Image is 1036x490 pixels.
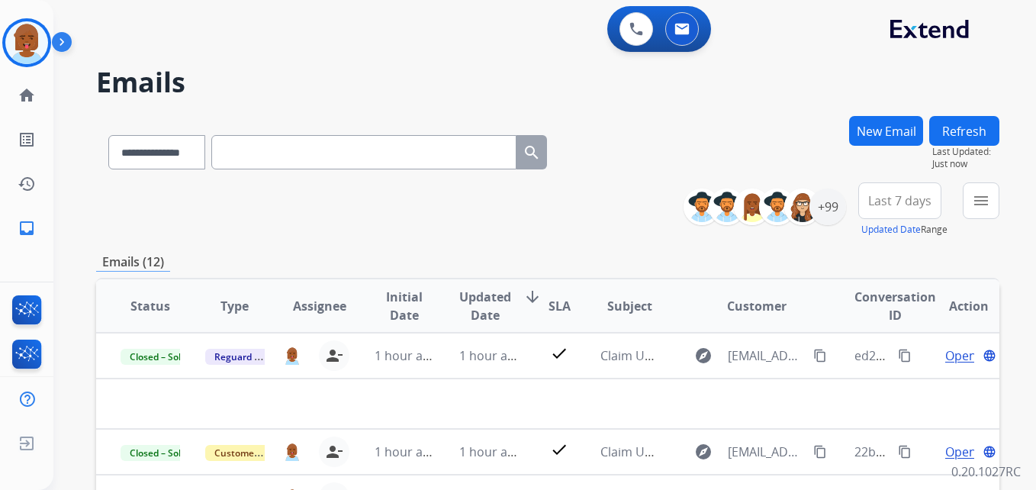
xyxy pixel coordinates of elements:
[549,297,571,315] span: SLA
[607,297,652,315] span: Subject
[96,67,999,98] h2: Emails
[205,445,304,461] span: Customer Support
[861,223,948,236] span: Range
[809,189,846,225] div: +99
[600,347,678,364] span: Claim Update
[945,347,976,365] span: Open
[932,146,999,158] span: Last Updated:
[523,288,542,306] mat-icon: arrow_downward
[459,288,511,324] span: Updated Date
[929,116,999,146] button: Refresh
[205,349,275,365] span: Reguard CS
[858,182,941,219] button: Last 7 days
[898,349,912,363] mat-icon: content_copy
[523,143,541,162] mat-icon: search
[854,288,936,324] span: Conversation ID
[813,349,827,363] mat-icon: content_copy
[18,175,36,193] mat-icon: history
[932,158,999,170] span: Just now
[459,347,522,364] span: 1 hour ago
[18,131,36,149] mat-icon: list_alt
[550,344,568,363] mat-icon: check
[898,445,912,459] mat-icon: content_copy
[293,297,346,315] span: Assignee
[18,219,36,237] mat-icon: inbox
[728,347,805,365] span: [EMAIL_ADDRESS][DOMAIN_NAME]
[375,347,437,364] span: 1 hour ago
[325,443,343,461] mat-icon: person_remove
[375,288,434,324] span: Initial Date
[130,297,170,315] span: Status
[868,198,931,204] span: Last 7 days
[375,443,437,460] span: 1 hour ago
[284,443,301,460] img: agent-avatar
[945,443,976,461] span: Open
[121,445,205,461] span: Closed – Solved
[325,347,343,365] mat-icon: person_remove
[813,445,827,459] mat-icon: content_copy
[220,297,249,315] span: Type
[951,463,1021,481] p: 0.20.1027RC
[96,253,170,272] p: Emails (12)
[459,443,522,460] span: 1 hour ago
[915,279,999,333] th: Action
[284,347,301,364] img: agent-avatar
[983,349,996,363] mat-icon: language
[5,21,48,64] img: avatar
[694,443,713,461] mat-icon: explore
[861,224,921,236] button: Updated Date
[728,443,805,461] span: [EMAIL_ADDRESS][DOMAIN_NAME]
[972,192,990,210] mat-icon: menu
[600,443,678,460] span: Claim Update
[121,349,205,365] span: Closed – Solved
[18,86,36,105] mat-icon: home
[983,445,996,459] mat-icon: language
[727,297,787,315] span: Customer
[550,440,568,459] mat-icon: check
[694,347,713,365] mat-icon: explore
[849,116,923,146] button: New Email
